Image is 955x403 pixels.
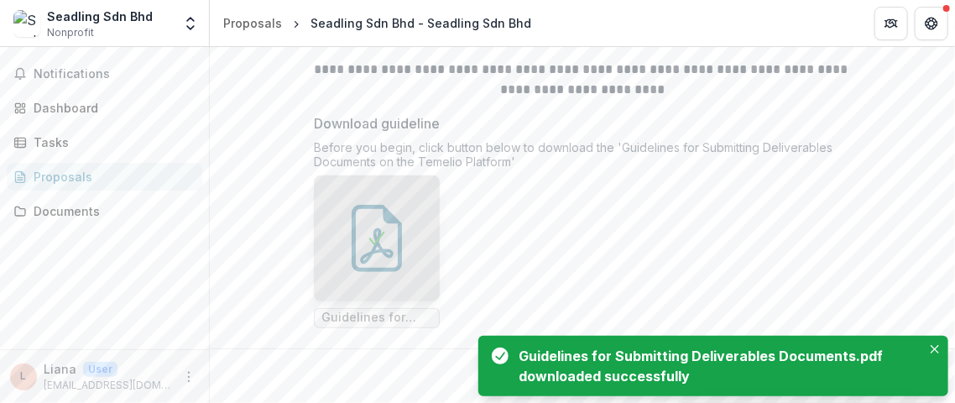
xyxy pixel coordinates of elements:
[47,25,94,40] span: Nonprofit
[21,371,27,382] div: Liana
[179,367,199,387] button: More
[34,168,189,186] div: Proposals
[472,329,955,403] div: Notifications-bottom-right
[34,99,189,117] div: Dashboard
[915,7,948,40] button: Get Help
[179,7,202,40] button: Open entity switcher
[874,7,908,40] button: Partners
[83,362,117,377] p: User
[7,60,202,87] button: Notifications
[217,11,289,35] a: Proposals
[519,346,915,386] div: Guidelines for Submitting Deliverables Documents.pdf downloaded successfully
[314,113,440,133] p: Download guideline
[311,14,531,32] div: Seadling Sdn Bhd - Seadling Sdn Bhd
[13,10,40,37] img: Seadling Sdn Bhd
[34,67,196,81] span: Notifications
[7,163,202,191] a: Proposals
[7,128,202,156] a: Tasks
[321,311,432,325] span: Guidelines for Submitting Deliverables Documents.pdf
[314,175,440,328] div: Guidelines for Submitting Deliverables Documents.pdf
[217,11,538,35] nav: breadcrumb
[223,14,282,32] div: Proposals
[34,202,189,220] div: Documents
[47,8,153,25] div: Seadling Sdn Bhd
[44,378,172,393] p: [EMAIL_ADDRESS][DOMAIN_NAME]
[7,197,202,225] a: Documents
[314,140,851,175] div: Before you begin, click button below to download the 'Guidelines for Submitting Deliverables Docu...
[44,360,76,378] p: Liana
[7,94,202,122] a: Dashboard
[925,339,945,359] button: Close
[34,133,189,151] div: Tasks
